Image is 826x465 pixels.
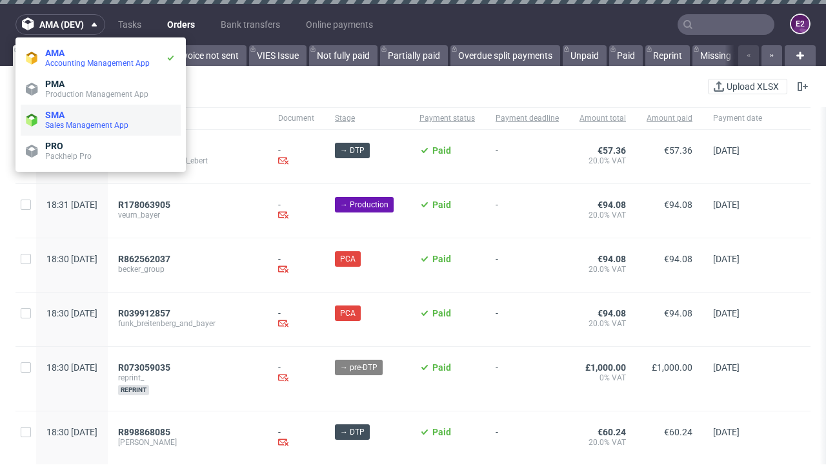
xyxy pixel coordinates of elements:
span: €94.08 [598,308,626,318]
span: [DATE] [713,427,740,437]
div: - [278,427,314,449]
span: PRO [45,141,63,151]
span: Payment deadline [496,113,559,124]
span: Payment date [713,113,762,124]
span: o_conner_robel_and_ebert [118,156,257,166]
span: - [496,427,559,449]
span: 20.0% VAT [579,210,626,220]
a: Not fully paid [309,45,378,66]
span: - [496,200,559,222]
span: Paid [432,254,451,264]
span: Document [278,113,314,124]
span: - [496,362,559,395]
a: R178063905 [118,200,173,210]
span: €94.08 [664,254,692,264]
a: Invoice not sent [168,45,247,66]
span: PCA [340,307,356,319]
span: R178063905 [118,200,170,210]
span: - [496,145,559,168]
span: Upload XLSX [724,82,781,91]
span: Amount total [579,113,626,124]
span: → pre-DTP [340,362,378,373]
a: Bank transfers [213,14,288,35]
a: Missing invoice [692,45,769,66]
span: becker_group [118,264,257,274]
span: 20.0% VAT [579,264,626,274]
span: → DTP [340,426,365,438]
span: Paid [432,145,451,156]
span: €60.24 [664,427,692,437]
span: £1,000.00 [652,362,692,373]
button: ama (dev) [15,14,105,35]
span: reprint [118,385,149,395]
span: Paid [432,200,451,210]
span: → DTP [340,145,365,156]
span: Stage [335,113,399,124]
span: Order ID [118,113,257,124]
span: Paid [432,308,451,318]
span: Production Management App [45,90,148,99]
span: €94.08 [598,200,626,210]
figcaption: e2 [791,15,809,33]
span: veum_bayer [118,210,257,220]
span: €94.08 [664,308,692,318]
a: Tasks [110,14,149,35]
span: → Production [340,199,388,211]
span: reprint_ [118,373,257,383]
a: Unpaid [563,45,607,66]
span: - [496,308,559,331]
span: ama (dev) [39,20,84,29]
a: Partially paid [380,45,448,66]
span: 18:30 [DATE] [46,427,97,437]
span: funk_breitenberg_and_bayer [118,318,257,329]
a: Paid [609,45,643,66]
a: VIES Issue [249,45,307,66]
span: R862562037 [118,254,170,264]
span: [DATE] [713,145,740,156]
span: Payment status [419,113,475,124]
span: 20.0% VAT [579,156,626,166]
a: R898868085 [118,427,173,437]
span: Sales Management App [45,121,128,130]
div: - [278,254,314,276]
button: Upload XLSX [708,79,787,94]
span: 18:30 [DATE] [46,254,97,264]
div: - [278,362,314,385]
span: €57.36 [664,145,692,156]
span: Packhelp Pro [45,152,92,161]
span: €57.36 [598,145,626,156]
span: 18:30 [DATE] [46,362,97,373]
div: - [278,200,314,222]
span: R898868085 [118,427,170,437]
span: AMA [45,48,65,58]
span: SMA [45,110,65,120]
a: Overdue split payments [450,45,560,66]
span: Amount paid [647,113,692,124]
a: SMASales Management App [21,105,181,136]
span: Paid [432,362,451,373]
span: 0% VAT [579,373,626,383]
span: PCA [340,253,356,265]
span: R073059035 [118,362,170,373]
span: 18:31 [DATE] [46,200,97,210]
div: - [278,145,314,168]
span: €60.24 [598,427,626,437]
a: All [13,45,50,66]
div: - [278,308,314,331]
span: [PERSON_NAME] [118,437,257,448]
span: 20.0% VAT [579,437,626,448]
a: R073059035 [118,362,173,373]
a: R862562037 [118,254,173,264]
span: [DATE] [713,308,740,318]
a: Reprint [645,45,690,66]
a: R039912857 [118,308,173,318]
a: Orders [159,14,203,35]
span: Paid [432,427,451,437]
span: €94.08 [598,254,626,264]
span: R039912857 [118,308,170,318]
span: [DATE] [713,254,740,264]
a: PROPackhelp Pro [21,136,181,167]
span: €94.08 [664,200,692,210]
span: PMA [45,79,65,89]
span: 18:30 [DATE] [46,308,97,318]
